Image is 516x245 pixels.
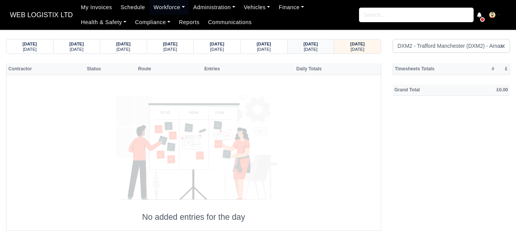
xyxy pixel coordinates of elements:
[304,47,317,52] small: [DATE]
[257,42,271,46] strong: [DATE]
[483,63,496,75] th: #
[6,63,85,75] th: Contractor
[469,84,510,96] th: £0.00
[23,47,37,52] small: [DATE]
[70,42,84,46] strong: [DATE]
[359,8,474,22] input: Search...
[6,7,77,23] span: WEB LOGISTIX LTD
[70,47,83,52] small: [DATE]
[85,63,136,75] th: Status
[184,63,240,75] th: Entries
[350,42,365,46] strong: [DATE]
[304,42,318,46] strong: [DATE]
[163,47,177,52] small: [DATE]
[136,63,184,75] th: Route
[210,47,224,52] small: [DATE]
[257,47,271,52] small: [DATE]
[6,8,77,23] a: WEB LOGISTIX LTD
[77,15,131,30] a: Health & Safety
[210,42,224,46] strong: [DATE]
[131,15,175,30] a: Compliance
[240,63,324,75] th: Daily Totals
[23,42,37,46] strong: [DATE]
[175,15,204,30] a: Reports
[393,63,483,75] th: Timesheets Totals
[496,63,510,75] th: £
[163,42,178,46] strong: [DATE]
[393,84,470,96] th: Grand Total
[8,83,379,222] div: No added entries for the day
[8,213,379,222] h4: No added entries for the day
[116,47,130,52] small: [DATE]
[116,42,131,46] strong: [DATE]
[204,15,256,30] a: Communications
[478,208,516,245] iframe: Chat Widget
[351,47,364,52] small: [DATE]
